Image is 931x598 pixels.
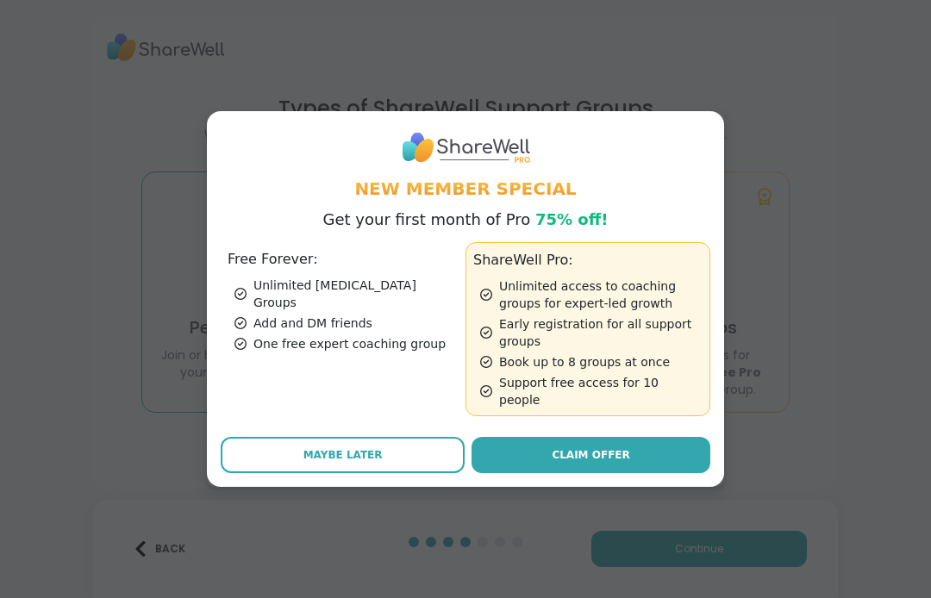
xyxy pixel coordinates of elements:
span: 75% off! [535,210,609,228]
p: Get your first month of Pro [323,208,609,232]
div: Early registration for all support groups [480,315,703,350]
div: Unlimited [MEDICAL_DATA] Groups [234,277,459,311]
button: Maybe Later [221,437,465,473]
div: Add and DM friends [234,315,459,332]
div: Support free access for 10 people [480,374,703,408]
div: Book up to 8 groups at once [480,353,703,371]
img: ShareWell Logo [401,125,530,169]
span: Maybe Later [303,447,383,463]
span: Claim Offer [552,447,629,463]
h3: ShareWell Pro: [473,250,703,271]
h3: Free Forever: [228,249,459,270]
h1: New Member Special [221,177,710,201]
div: One free expert coaching group [234,335,459,352]
div: Unlimited access to coaching groups for expert-led growth [480,277,703,312]
a: Claim Offer [472,437,710,473]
